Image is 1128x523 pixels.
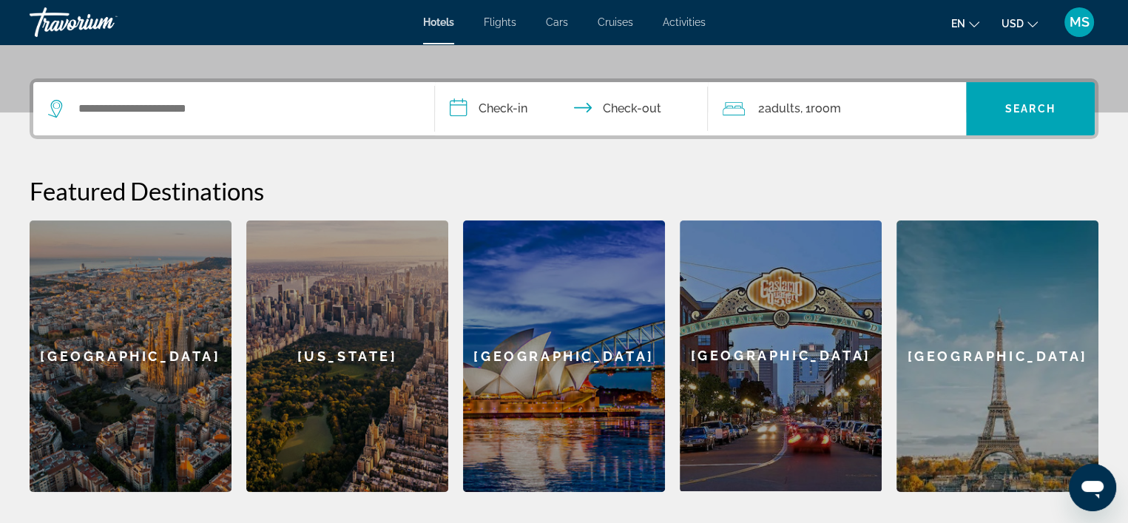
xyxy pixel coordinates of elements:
[663,16,706,28] a: Activities
[800,98,841,119] span: , 1
[246,220,448,492] a: [US_STATE]
[30,220,232,492] a: [GEOGRAPHIC_DATA]
[708,82,966,135] button: Travelers: 2 adults, 0 children
[30,3,178,41] a: Travorium
[896,220,1098,492] a: [GEOGRAPHIC_DATA]
[765,101,800,115] span: Adults
[1002,18,1024,30] span: USD
[1005,103,1056,115] span: Search
[1070,15,1090,30] span: MS
[680,220,882,492] a: [GEOGRAPHIC_DATA]
[758,98,800,119] span: 2
[435,82,708,135] button: Check in and out dates
[1060,7,1098,38] button: User Menu
[951,18,965,30] span: en
[951,13,979,34] button: Change language
[1069,464,1116,511] iframe: Кнопка запуска окна обмена сообщениями
[546,16,568,28] a: Cars
[1002,13,1038,34] button: Change currency
[680,220,882,491] div: [GEOGRAPHIC_DATA]
[33,82,1095,135] div: Search widget
[423,16,454,28] a: Hotels
[598,16,633,28] a: Cruises
[811,101,841,115] span: Room
[484,16,516,28] a: Flights
[966,82,1095,135] button: Search
[30,176,1098,206] h2: Featured Destinations
[463,220,665,492] a: [GEOGRAPHIC_DATA]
